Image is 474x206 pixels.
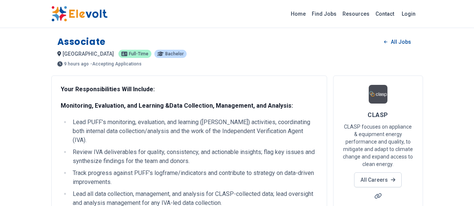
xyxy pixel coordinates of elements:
span: Bachelor [165,52,184,56]
span: [GEOGRAPHIC_DATA] [63,51,114,57]
li: Lead PUFF’s monitoring, evaluation, and learning ([PERSON_NAME]) activities, coordinating both in... [70,118,318,145]
span: Full-time [129,52,148,56]
h1: Associate [57,36,106,48]
strong: Monitoring, Evaluation, and Learning & [61,102,169,109]
img: Elevolt [51,6,108,22]
p: CLASP focuses on appliance & equipment energy performance and quality, to mitigate and adapt to c... [342,123,414,168]
a: All Careers [354,172,402,187]
p: - Accepting Applications [90,62,142,66]
strong: Data Collection, Management, and Analysis: [169,102,293,109]
span: CLASP [368,111,388,119]
a: Login [397,6,420,21]
a: Find Jobs [309,8,339,20]
strong: Your Responsibilities Will Include: [61,86,155,93]
a: Contact [372,8,397,20]
span: 9 hours ago [64,62,89,66]
a: All Jobs [378,36,417,47]
li: Review IVA deliverables for quality, consistency, and actionable insights; flag key issues and sy... [70,148,318,166]
a: Home [288,8,309,20]
img: CLASP [369,85,387,104]
li: Track progress against PUFF’s logframe/indicators and contribute to strategy on data-driven impro... [70,169,318,187]
a: Resources [339,8,372,20]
